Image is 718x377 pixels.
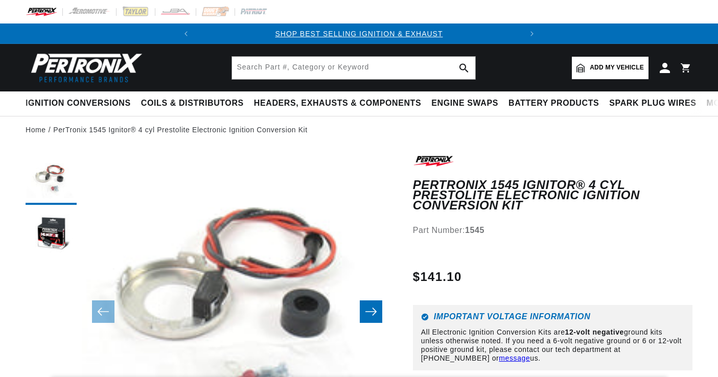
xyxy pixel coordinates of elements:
[604,91,701,115] summary: Spark Plug Wires
[26,154,77,205] button: Load image 1 in gallery view
[565,328,624,336] strong: 12-volt negative
[249,91,426,115] summary: Headers, Exhausts & Components
[503,91,604,115] summary: Battery Products
[26,124,692,135] nav: breadcrumbs
[508,98,599,109] span: Battery Products
[590,63,644,73] span: Add my vehicle
[275,30,443,38] a: SHOP BEST SELLING IGNITION & EXHAUST
[465,226,484,234] strong: 1545
[26,124,46,135] a: Home
[413,224,692,237] div: Part Number:
[141,98,244,109] span: Coils & Distributors
[609,98,696,109] span: Spark Plug Wires
[254,98,421,109] span: Headers, Exhausts & Components
[196,28,521,39] div: 1 of 2
[453,57,475,79] button: search button
[499,354,530,362] a: message
[196,28,521,39] div: Announcement
[26,98,131,109] span: Ignition Conversions
[92,300,114,323] button: Slide left
[136,91,249,115] summary: Coils & Distributors
[426,91,503,115] summary: Engine Swaps
[572,57,648,79] a: Add my vehicle
[176,23,196,44] button: Translation missing: en.sections.announcements.previous_announcement
[413,180,692,211] h1: PerTronix 1545 Ignitor® 4 cyl Prestolite Electronic Ignition Conversion Kit
[413,268,462,286] span: $141.10
[232,57,475,79] input: Search Part #, Category or Keyword
[26,50,143,85] img: Pertronix
[53,124,308,135] a: PerTronix 1545 Ignitor® 4 cyl Prestolite Electronic Ignition Conversion Kit
[431,98,498,109] span: Engine Swaps
[360,300,382,323] button: Slide right
[421,313,684,321] h6: Important Voltage Information
[421,328,684,362] p: All Electronic Ignition Conversion Kits are ground kits unless otherwise noted. If you need a 6-v...
[26,91,136,115] summary: Ignition Conversions
[26,210,77,261] button: Load image 2 in gallery view
[522,23,542,44] button: Translation missing: en.sections.announcements.next_announcement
